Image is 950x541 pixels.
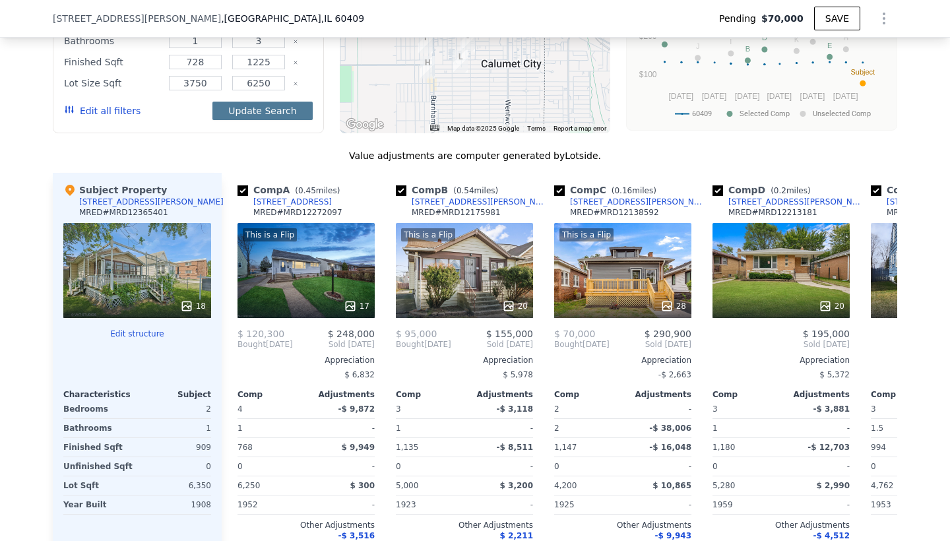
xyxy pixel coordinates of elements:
span: Bought [237,339,266,350]
span: ( miles) [606,186,662,195]
div: 20 [819,300,844,313]
span: ( miles) [765,186,815,195]
a: Report a map error [554,125,606,132]
text: K [794,36,800,44]
span: -$ 8,511 [497,443,533,452]
a: [STREET_ADDRESS][PERSON_NAME] [554,197,707,207]
div: Adjustments [306,389,375,400]
span: $ 248,000 [328,329,375,339]
div: Comp D [712,183,816,197]
span: 0.45 [298,186,316,195]
span: $70,000 [761,12,804,25]
div: Unfinished Sqft [63,457,135,476]
div: [STREET_ADDRESS] [253,197,332,207]
div: Adjustments [781,389,850,400]
div: Adjustments [464,389,533,400]
div: 426 154th Pl [453,50,468,73]
span: Sold [DATE] [451,339,533,350]
div: - [309,419,375,437]
span: $ 9,949 [342,443,375,452]
div: - [467,419,533,437]
div: 1.5 [871,419,937,437]
div: This is a Flip [243,228,297,241]
span: ( miles) [448,186,503,195]
div: 1 [396,419,462,437]
span: 3 [712,404,718,414]
button: Keyboard shortcuts [430,125,439,131]
div: - [625,495,691,514]
span: Pending [719,12,761,25]
a: [STREET_ADDRESS][PERSON_NAME] [396,197,549,207]
span: Sold [DATE] [293,339,375,350]
div: MRED # MRD12138592 [570,207,659,218]
text: $100 [639,70,657,79]
span: -$ 3,516 [338,531,375,540]
span: 5,280 [712,481,735,490]
span: 0.2 [774,186,786,195]
div: [STREET_ADDRESS][PERSON_NAME] [728,197,866,207]
span: 4 [237,404,243,414]
span: -$ 12,703 [807,443,850,452]
span: 1,180 [712,443,735,452]
div: Subject [137,389,211,400]
span: 1,135 [396,443,418,452]
text: [DATE] [767,92,792,101]
text: E [827,42,832,49]
text: I [730,38,732,46]
div: Adjustments [623,389,691,400]
div: 723 Greenbay Ave [420,56,435,79]
span: -$ 9,872 [338,404,375,414]
text: Unselected Comp [813,110,871,118]
div: - [784,419,850,437]
div: Finished Sqft [64,53,161,71]
span: 3 [396,404,401,414]
span: , IL 60409 [321,13,364,24]
div: Comp [396,389,464,400]
text: D [762,34,767,42]
img: Google [343,116,387,133]
span: 0 [237,462,243,471]
span: [STREET_ADDRESS][PERSON_NAME] [53,12,221,25]
div: 1925 [554,495,620,514]
div: MRED # MRD12175981 [412,207,501,218]
div: Comp [554,389,623,400]
div: 1908 [140,495,211,514]
span: 0 [396,462,401,471]
span: -$ 9,943 [655,531,691,540]
span: $ 5,978 [503,370,533,379]
div: 18 [180,300,206,313]
div: Bathrooms [64,32,161,50]
div: - [625,457,691,476]
text: $200 [639,32,657,41]
div: 1 [237,419,303,437]
span: $ 2,211 [500,531,533,540]
div: Other Adjustments [712,520,850,530]
div: Other Adjustments [396,520,533,530]
button: Clear [293,81,298,86]
div: Appreciation [712,355,850,366]
button: Clear [293,60,298,65]
span: -$ 38,006 [649,424,691,433]
div: This is a Flip [559,228,614,241]
span: Sold [DATE] [610,339,691,350]
button: SAVE [814,7,860,30]
span: $ 5,372 [819,370,850,379]
div: Comp C [554,183,662,197]
span: $ 3,200 [500,481,533,490]
span: 0 [712,462,718,471]
div: 1952 [237,495,303,514]
div: Appreciation [396,355,533,366]
div: Finished Sqft [63,438,135,457]
text: [DATE] [668,92,693,101]
span: -$ 16,048 [649,443,691,452]
text: [DATE] [702,92,727,101]
div: Appreciation [554,355,691,366]
div: 1 [140,419,211,437]
span: 0 [554,462,559,471]
span: 5,000 [396,481,418,490]
span: -$ 4,512 [813,531,850,540]
div: Bedrooms [63,400,135,418]
span: $ 155,000 [486,329,533,339]
div: Characteristics [63,389,137,400]
text: Selected Comp [740,110,790,118]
